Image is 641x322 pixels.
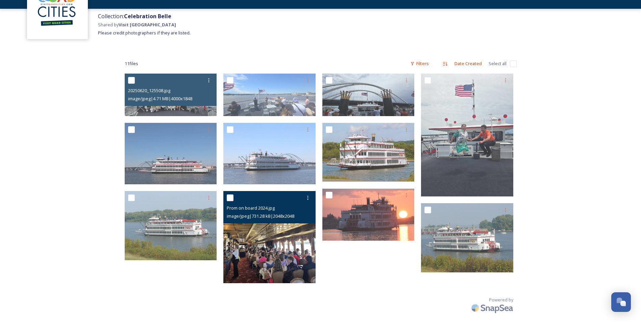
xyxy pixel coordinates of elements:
[322,74,415,116] img: 20250620_131329.heic
[119,22,176,28] strong: Visit [GEOGRAPHIC_DATA]
[611,292,631,312] button: Open Chat
[128,96,192,102] span: image/jpeg | 4.71 MB | 4000 x 1848
[227,213,294,219] span: image/jpeg | 731.28 kB | 2048 x 2048
[98,30,191,36] span: Please credit photographers if they are listed.
[125,123,217,184] img: CB sideview front of bridge.JPG
[223,191,316,283] img: Prom on board 2024.jpg
[469,300,517,316] img: SnapSea Logo
[223,123,316,184] img: CB sideview angle front of bridge.JPG
[421,203,513,272] img: Belle high res 3.jpg
[98,22,176,28] span: Shared by
[227,205,275,211] span: Prom on board 2024.jpg
[489,60,507,67] span: Select all
[322,189,415,241] img: 2023 CB Photo 3.25.23 sunset 2 by Jan Danielson.jpg
[128,87,170,93] span: 20250620_125508.jpg
[125,60,138,67] span: 11 file s
[421,74,513,196] img: IMG_20250620_133045.jpg
[223,74,316,116] img: 20250620_132230.heic
[322,123,415,182] img: Celebration Belle High Res.jpg
[124,12,171,20] strong: Celebration Belle
[407,57,432,70] div: Filters
[98,12,171,20] span: Collection:
[125,191,217,260] img: Belle High Res 2.jpg
[489,297,513,303] span: Powered by
[451,57,485,70] div: Date Created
